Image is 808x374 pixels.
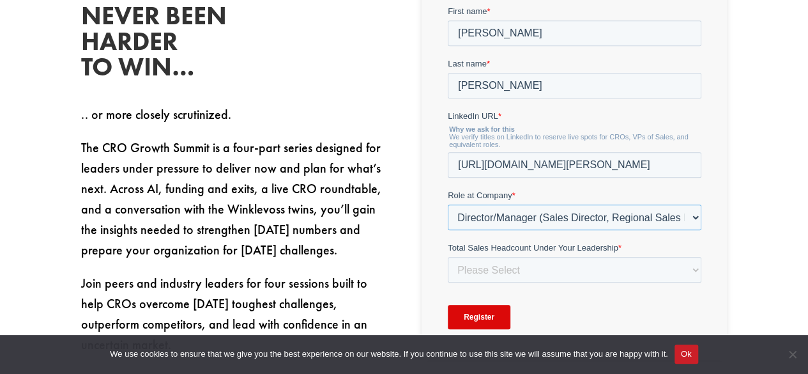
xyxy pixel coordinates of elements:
span: No [786,348,798,361]
button: Ok [675,345,698,364]
span: The CRO Growth Summit is a four-part series designed for leaders under pressure to deliver now an... [81,139,381,258]
span: We use cookies to ensure that we give you the best experience on our website. If you continue to ... [110,348,667,361]
span: .. or more closely scrutinized. [81,106,231,123]
span: Join peers and industry leaders for four sessions built to help CROs overcome [DATE] toughest cha... [81,275,367,353]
